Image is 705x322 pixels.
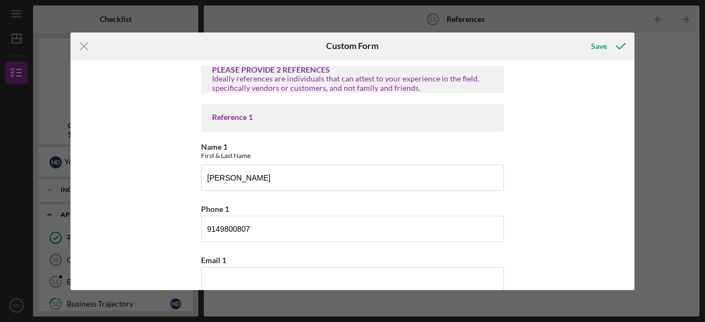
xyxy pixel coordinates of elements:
h6: Custom Form [326,41,378,51]
label: Email 1 [201,255,226,265]
label: Phone 1 [201,204,229,214]
div: PLEASE PROVIDE 2 REFERENCES [212,66,493,74]
div: Save [591,35,607,57]
div: Reference 1 [212,113,493,122]
label: Name 1 [201,142,227,151]
button: Save [580,35,634,57]
div: First & Last Name [201,151,504,160]
div: Ideally references are individuals that can attest to your experience in the field, specifically ... [212,74,493,92]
